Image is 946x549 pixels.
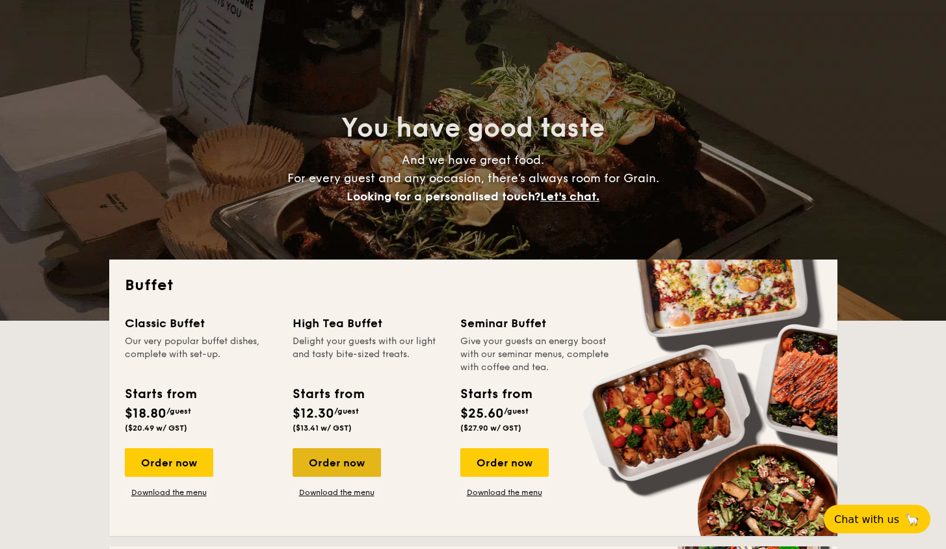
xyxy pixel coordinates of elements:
h2: Buffet [125,275,822,296]
div: Give your guests an energy boost with our seminar menus, complete with coffee and tea. [460,335,612,374]
span: /guest [334,407,359,416]
span: ($27.90 w/ GST) [460,423,521,433]
span: And we have great food. For every guest and any occasion, there’s always room for Grain. [287,153,659,204]
span: /guest [166,407,191,416]
a: Download the menu [293,487,381,498]
div: Order now [125,448,213,477]
span: $18.80 [125,406,166,422]
div: Classic Buffet [125,314,277,332]
div: Starts from [460,384,531,404]
a: Download the menu [125,487,213,498]
span: ($20.49 w/ GST) [125,423,187,433]
div: Order now [293,448,381,477]
span: Looking for a personalised touch? [347,189,540,204]
div: Starts from [293,384,363,404]
span: Let's chat. [540,189,599,204]
span: $25.60 [460,406,504,422]
div: Order now [460,448,549,477]
a: Download the menu [460,487,549,498]
span: $12.30 [293,406,334,422]
div: High Tea Buffet [293,314,445,332]
button: Chat with us🦙 [824,505,930,533]
div: Starts from [125,384,196,404]
span: You have good taste [341,113,605,144]
div: Delight your guests with our light and tasty bite-sized treats. [293,335,445,374]
div: Our very popular buffet dishes, complete with set-up. [125,335,277,374]
span: Chat with us [834,513,899,526]
span: ($13.41 w/ GST) [293,423,352,433]
span: 🦙 [904,512,920,527]
div: Seminar Buffet [460,314,612,332]
span: /guest [504,407,529,416]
